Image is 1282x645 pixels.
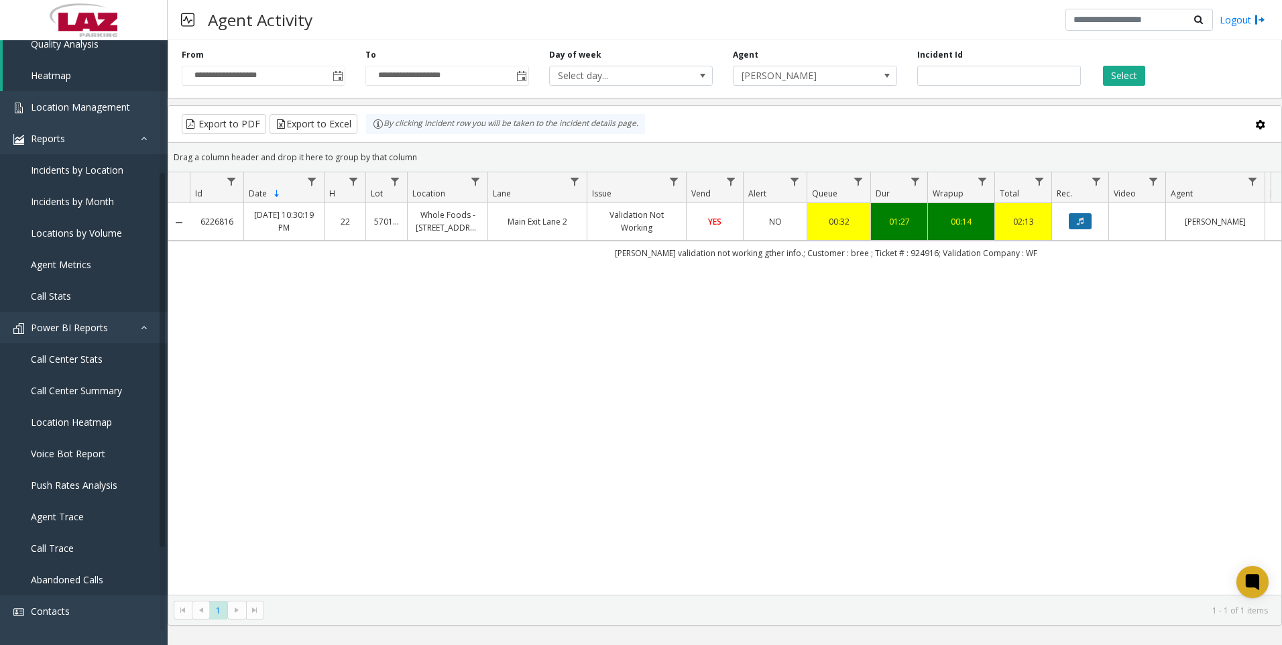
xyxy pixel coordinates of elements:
span: Page 1 [209,601,227,620]
span: Reports [31,132,65,145]
a: Alert Filter Menu [786,172,804,190]
a: 6226816 [198,215,235,228]
span: Vend [691,188,711,199]
span: Contacts [31,605,70,618]
span: Agent Trace [31,510,84,523]
span: Wrapup [933,188,964,199]
span: Dur [876,188,890,199]
span: Select day... [550,66,680,85]
span: Alert [748,188,766,199]
button: Select [1103,66,1145,86]
span: Push Rates Analysis [31,479,117,491]
span: Incidents by Month [31,195,114,208]
a: Video Filter Menu [1145,172,1163,190]
span: Id [195,188,202,199]
a: 02:13 [1003,215,1043,228]
span: Queue [812,188,837,199]
img: pageIcon [181,3,194,36]
img: 'icon' [13,103,24,113]
span: Incidents by Location [31,164,123,176]
a: Lane Filter Menu [566,172,584,190]
span: Heatmap [31,69,71,82]
label: Agent [733,49,758,61]
a: Wrapup Filter Menu [974,172,992,190]
span: Call Center Summary [31,384,122,397]
a: 570146 [374,215,399,228]
span: Abandoned Calls [31,573,103,586]
a: 01:27 [879,215,919,228]
a: 00:14 [936,215,986,228]
label: To [365,49,376,61]
button: Export to PDF [182,114,266,134]
span: Voice Bot Report [31,447,105,460]
a: Quality Analysis [3,28,168,60]
span: H [329,188,335,199]
img: 'icon' [13,134,24,145]
span: [PERSON_NAME] [734,66,864,85]
a: 00:32 [815,215,862,228]
a: Date Filter Menu [303,172,321,190]
span: Agent [1171,188,1193,199]
span: Sortable [272,188,282,199]
a: Dur Filter Menu [907,172,925,190]
h3: Agent Activity [201,3,319,36]
a: Issue Filter Menu [665,172,683,190]
span: Lane [493,188,511,199]
a: NO [752,215,799,228]
img: infoIcon.svg [373,119,384,129]
span: Location Heatmap [31,416,112,428]
span: Total [1000,188,1019,199]
span: Location Management [31,101,130,113]
span: Toggle popup [330,66,345,85]
div: Data table [168,172,1281,595]
a: Location Filter Menu [467,172,485,190]
span: Issue [592,188,611,199]
a: Collapse Details [168,217,190,228]
a: Whole Foods - [STREET_ADDRESS] [416,209,479,234]
a: 22 [333,215,357,228]
img: 'icon' [13,607,24,618]
span: Locations by Volume [31,227,122,239]
a: YES [695,215,735,228]
div: By clicking Incident row you will be taken to the incident details page. [366,114,645,134]
a: Logout [1220,13,1265,27]
a: [DATE] 10:30:19 PM [252,209,316,234]
span: Toggle popup [514,66,528,85]
a: Vend Filter Menu [722,172,740,190]
a: Rec. Filter Menu [1088,172,1106,190]
span: Rec. [1057,188,1072,199]
div: Drag a column header and drop it here to group by that column [168,145,1281,169]
span: Date [249,188,267,199]
a: Heatmap [3,60,168,91]
kendo-pager-info: 1 - 1 of 1 items [272,605,1268,616]
a: Lot Filter Menu [386,172,404,190]
img: 'icon' [13,323,24,334]
span: YES [708,216,721,227]
span: Call Center Stats [31,353,103,365]
span: Location [412,188,445,199]
span: Video [1114,188,1136,199]
a: Id Filter Menu [223,172,241,190]
span: Power BI Reports [31,321,108,334]
label: From [182,49,204,61]
label: Incident Id [917,49,963,61]
a: Main Exit Lane 2 [496,215,579,228]
span: Call Trace [31,542,74,554]
span: Call Stats [31,290,71,302]
a: Validation Not Working [595,209,678,234]
a: H Filter Menu [345,172,363,190]
a: Total Filter Menu [1031,172,1049,190]
label: Day of week [549,49,601,61]
span: Agent Metrics [31,258,91,271]
a: [PERSON_NAME] [1174,215,1257,228]
span: Quality Analysis [31,38,99,50]
a: Agent Filter Menu [1244,172,1262,190]
img: logout [1255,13,1265,27]
button: Export to Excel [270,114,357,134]
span: Lot [371,188,383,199]
a: Queue Filter Menu [850,172,868,190]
